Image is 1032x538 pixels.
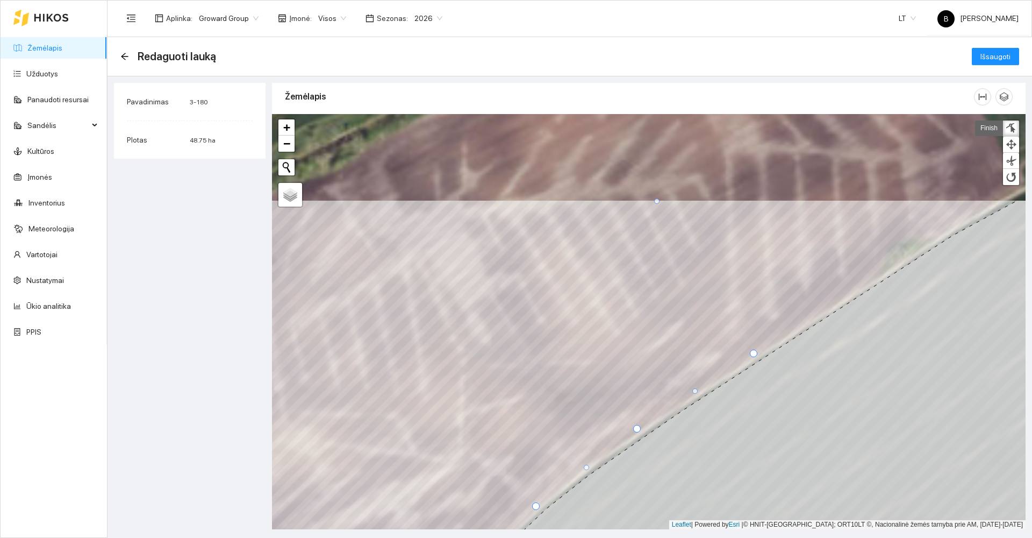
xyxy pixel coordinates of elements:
div: Žemėlapis [285,81,974,112]
button: Išsaugoti [972,48,1019,65]
div: Cut Layers [1003,153,1019,169]
span: Pavadinimas [127,97,169,106]
a: Layers [278,183,302,207]
span: + [283,121,290,134]
span: 2026 [414,10,442,26]
div: Edit Layers [1003,121,1019,137]
span: menu-fold [126,13,136,23]
div: Drag Layers [1003,137,1019,153]
a: Zoom in [278,119,295,136]
span: [PERSON_NAME] [937,14,1019,23]
a: Vartotojai [26,250,58,259]
div: Atgal [120,52,129,61]
a: Esri [729,521,740,528]
button: column-width [974,88,991,105]
a: Inventorius [28,199,65,207]
a: Įmonės [27,173,52,181]
a: PPIS [26,328,41,336]
span: arrow-left [120,52,129,61]
span: layout [155,14,163,23]
a: Zoom out [278,136,295,152]
span: Plotas [127,136,147,144]
span: calendar [365,14,374,23]
div: Rotate Layers [1003,169,1019,185]
span: Aplinka : [166,12,192,24]
span: Sezonas : [377,12,408,24]
span: LT [899,10,916,26]
span: Išsaugoti [980,51,1010,62]
a: Panaudoti resursai [27,95,89,104]
span: | [742,521,743,528]
a: Kultūros [27,147,54,155]
span: 48.75 ha [190,137,216,144]
a: Leaflet [672,521,691,528]
a: Nustatymai [26,276,64,285]
button: Initiate a new search [278,159,295,175]
a: Žemėlapis [27,44,62,52]
button: menu-fold [120,8,142,29]
a: Meteorologija [28,224,74,233]
span: − [283,137,290,150]
span: Įmonė : [289,12,312,24]
span: Sandėlis [27,115,89,136]
span: Visos [318,10,346,26]
span: Groward Group [199,10,259,26]
span: column-width [974,93,991,101]
a: Finish [975,121,1003,136]
a: Ūkio analitika [26,302,71,310]
span: B [944,10,949,27]
a: Užduotys [26,69,58,78]
div: | Powered by © HNIT-[GEOGRAPHIC_DATA]; ORT10LT ©, Nacionalinė žemės tarnyba prie AM, [DATE]-[DATE] [669,520,1026,529]
span: Redaguoti lauką [138,48,216,65]
span: shop [278,14,286,23]
span: 3-180 [190,98,207,106]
